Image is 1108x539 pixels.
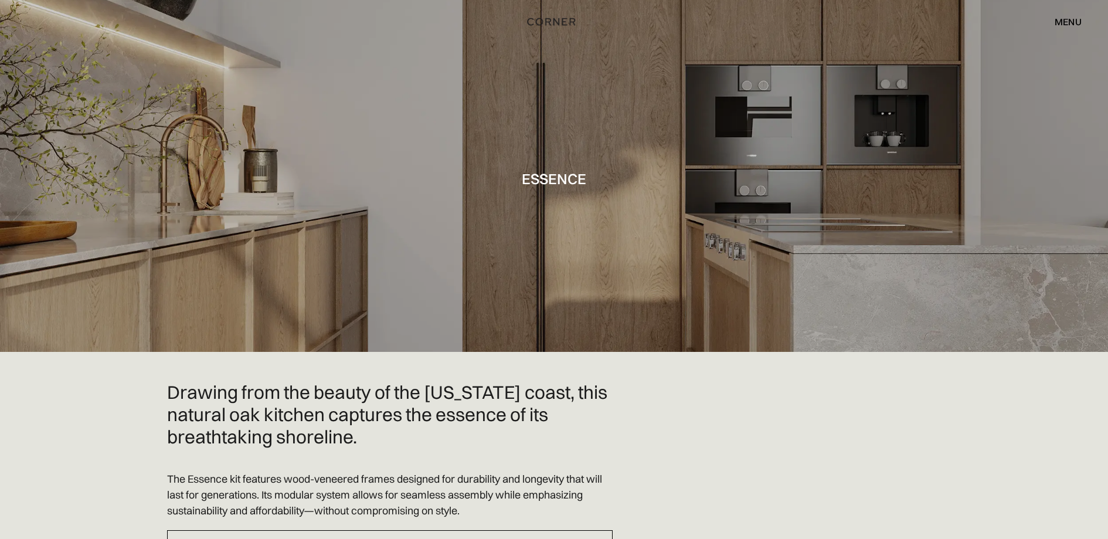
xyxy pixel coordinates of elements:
h1: Essence [522,171,586,187]
a: home [514,14,594,29]
div: menu [1043,12,1082,32]
h2: Drawing from the beauty of the [US_STATE] coast, this natural oak kitchen captures the essence of... [167,381,613,448]
div: menu [1055,17,1082,26]
p: The Essence kit features wood-veneered frames designed for durability and longevity that will las... [167,471,613,518]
